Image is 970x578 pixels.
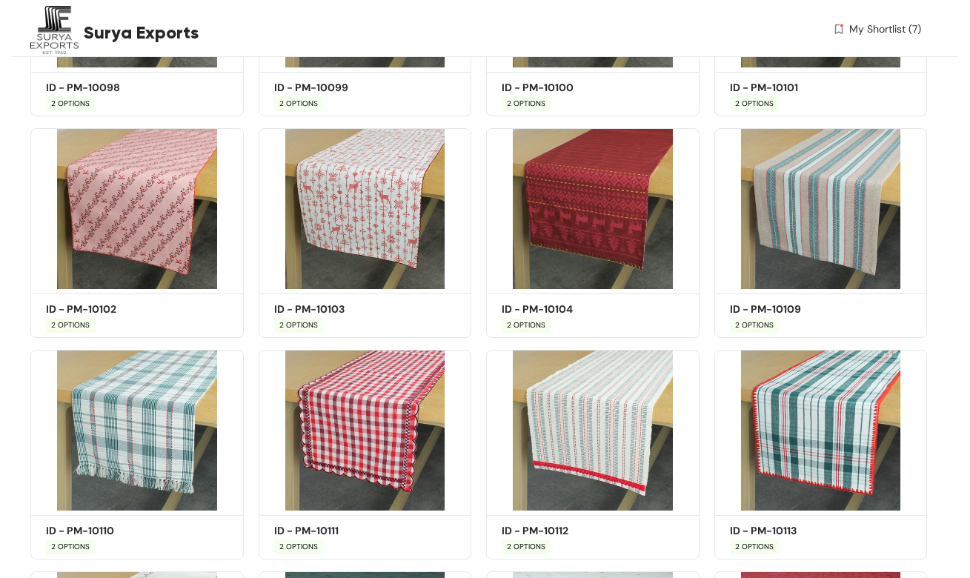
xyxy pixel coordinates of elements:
[274,80,400,96] h5: ID - PM-10099
[486,350,700,511] img: 3978c03b-2eb6-4761-9b65-37cede673161
[30,6,79,54] img: Buyer Portal
[502,96,551,111] span: 2 OPTIONS
[730,302,856,317] h5: ID - PM-10109
[502,318,551,333] span: 2 OPTIONS
[714,350,928,511] img: 0c31fc33-5f72-4723-8200-afaf187dfd15
[714,128,928,289] img: 89fb1b79-f3b8-4366-8684-8e313f914dc3
[46,302,172,317] h5: ID - PM-10102
[274,302,400,317] h5: ID - PM-10103
[259,350,472,511] img: c93fbac5-c515-45bd-a589-b910fe9b0f9f
[502,539,551,554] span: 2 OPTIONS
[30,128,244,289] img: e3b82e84-a640-4e84-96c9-03ad2ef0957c
[84,19,199,46] span: Surya Exports
[46,318,95,333] span: 2 OPTIONS
[46,80,172,96] h5: ID - PM-10098
[486,128,700,289] img: 5c2b2c07-d489-4619-b33a-b9f2615c5258
[730,539,779,554] span: 2 OPTIONS
[730,96,779,111] span: 2 OPTIONS
[274,96,323,111] span: 2 OPTIONS
[730,523,856,539] h5: ID - PM-10113
[259,128,472,289] img: 4340e0c7-c227-43c9-b66e-f33dc98f863c
[46,96,95,111] span: 2 OPTIONS
[274,523,400,539] h5: ID - PM-10111
[30,350,244,511] img: c7d58313-9336-427d-8e39-6a88fb2e05f7
[46,539,95,554] span: 2 OPTIONS
[502,523,628,539] h5: ID - PM-10112
[274,539,323,554] span: 2 OPTIONS
[502,80,628,96] h5: ID - PM-10100
[730,318,779,333] span: 2 OPTIONS
[502,302,628,317] h5: ID - PM-10104
[849,21,921,37] span: My Shortlist (7)
[274,318,323,333] span: 2 OPTIONS
[832,21,846,37] img: wishlist
[730,80,856,96] h5: ID - PM-10101
[46,523,172,539] h5: ID - PM-10110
